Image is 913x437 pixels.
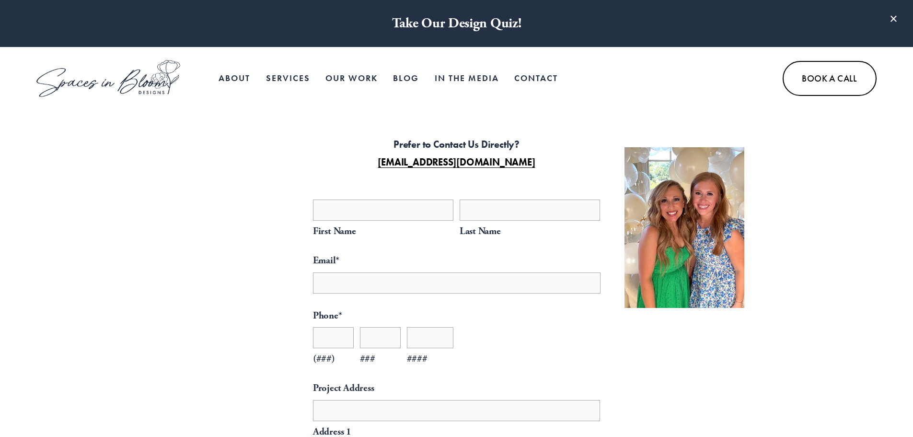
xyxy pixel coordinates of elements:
[313,400,601,421] input: Address 1
[360,350,401,368] span: ###
[460,200,601,221] input: Last Name
[313,307,342,325] legend: Phone
[514,69,558,88] a: Contact
[407,350,454,368] span: ####
[360,327,401,348] input: ###
[378,156,535,168] a: [EMAIL_ADDRESS][DOMAIN_NAME]
[266,69,310,88] a: Services
[325,69,378,88] a: Our Work
[313,223,454,240] span: First Name
[219,69,250,88] a: About
[313,200,454,221] input: First Name
[313,350,354,368] span: (###)
[435,69,499,88] a: In the Media
[407,327,454,348] input: ####
[313,252,601,270] label: Email
[393,69,419,88] a: Blog
[393,138,520,150] strong: Prefer to Contact Us Directly?
[783,61,876,96] a: Book A Call
[313,379,374,397] legend: Project Address
[313,327,354,348] input: (###)
[460,223,601,240] span: Last Name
